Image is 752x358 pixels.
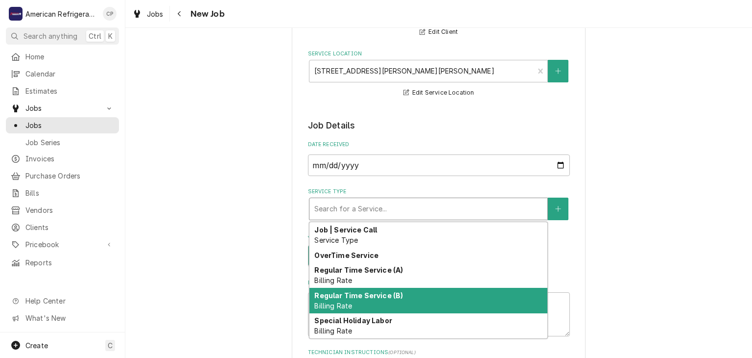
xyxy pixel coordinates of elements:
[25,137,114,148] span: Job Series
[25,296,113,306] span: Help Center
[25,222,114,232] span: Clients
[308,232,570,240] label: Job Type
[6,117,119,133] a: Jobs
[555,205,561,212] svg: Create New Service
[25,103,99,113] span: Jobs
[308,154,570,176] input: yyyy-mm-dd
[308,141,570,176] div: Date Received
[6,49,119,65] a: Home
[555,68,561,75] svg: Create New Location
[6,310,119,326] a: Go to What's New
[25,51,114,62] span: Home
[108,340,113,351] span: C
[108,31,113,41] span: K
[314,266,403,274] strong: Regular Time Service (A)
[25,313,113,323] span: What's New
[6,151,119,167] a: Invoices
[6,219,119,235] a: Clients
[308,279,570,287] label: Reason For Call
[25,86,114,96] span: Estimates
[6,168,119,184] a: Purchase Orders
[548,198,568,220] button: Create New Service
[308,50,570,99] div: Service Location
[308,141,570,149] label: Date Received
[308,232,570,267] div: Job Type
[308,188,570,220] div: Service Type
[25,171,114,181] span: Purchase Orders
[314,302,352,310] span: Billing Rate
[6,202,119,218] a: Vendors
[314,236,358,244] span: Service Type
[25,153,114,164] span: Invoices
[6,27,119,45] button: Search anythingCtrlK
[6,66,119,82] a: Calendar
[314,276,352,284] span: Billing Rate
[388,350,416,355] span: ( optional )
[89,31,101,41] span: Ctrl
[6,83,119,99] a: Estimates
[25,205,114,215] span: Vendors
[103,7,117,21] div: CP
[172,6,188,22] button: Navigate back
[25,341,48,350] span: Create
[308,119,570,132] legend: Job Details
[314,291,403,300] strong: Regular Time Service (B)
[25,9,97,19] div: American Refrigeration LLC
[308,279,570,336] div: Reason For Call
[6,255,119,271] a: Reports
[147,9,164,19] span: Jobs
[128,6,167,22] a: Jobs
[23,31,77,41] span: Search anything
[402,87,476,99] button: Edit Service Location
[9,7,23,21] div: American Refrigeration LLC's Avatar
[188,7,225,21] span: New Job
[25,239,99,250] span: Pricebook
[308,349,570,357] label: Technician Instructions
[25,188,114,198] span: Bills
[25,120,114,130] span: Jobs
[314,226,377,234] strong: Job | Service Call
[6,236,119,253] a: Go to Pricebook
[9,7,23,21] div: A
[308,50,570,58] label: Service Location
[103,7,117,21] div: Cordel Pyle's Avatar
[418,26,459,38] button: Edit Client
[548,60,568,82] button: Create New Location
[25,69,114,79] span: Calendar
[314,327,352,335] span: Billing Rate
[314,316,392,325] strong: Special Holiday Labor
[6,293,119,309] a: Go to Help Center
[314,251,378,259] strong: OverTime Service
[308,188,570,196] label: Service Type
[25,257,114,268] span: Reports
[6,100,119,116] a: Go to Jobs
[6,134,119,151] a: Job Series
[6,185,119,201] a: Bills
